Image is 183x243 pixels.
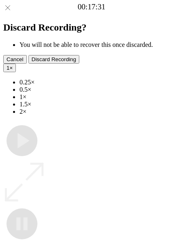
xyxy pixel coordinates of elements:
[20,101,180,108] li: 1.5×
[78,2,105,11] a: 00:17:31
[3,55,27,64] button: Cancel
[7,65,9,71] span: 1
[20,86,180,93] li: 0.5×
[28,55,80,64] button: Discard Recording
[3,64,16,72] button: 1×
[3,22,180,33] h2: Discard Recording?
[20,93,180,101] li: 1×
[20,79,180,86] li: 0.25×
[20,108,180,115] li: 2×
[20,41,180,49] li: You will not be able to recover this once discarded.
